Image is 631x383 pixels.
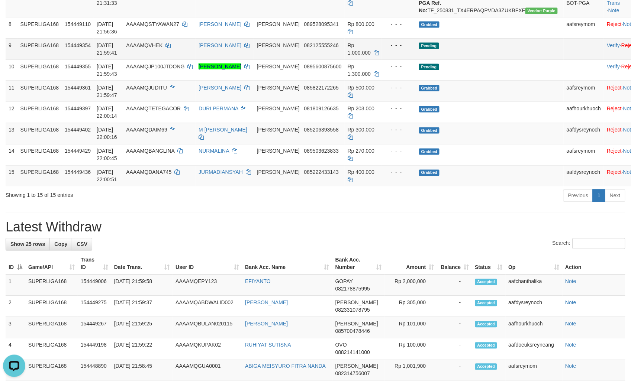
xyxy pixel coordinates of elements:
[564,81,604,102] td: aafsreymom
[348,21,374,27] span: Rp 800.000
[475,300,498,306] span: Accepted
[437,275,472,296] td: -
[6,165,17,186] td: 15
[563,189,593,202] a: Previous
[6,296,25,317] td: 2
[506,360,563,381] td: aafsreymom
[6,59,17,81] td: 10
[385,20,413,28] div: - - -
[385,360,437,381] td: Rp 1,001,900
[607,148,622,154] a: Reject
[564,102,604,123] td: aafhourkhuoch
[3,3,25,25] button: Open LiveChat chat widget
[126,127,167,133] span: AAAAMQDAIM69
[348,85,374,91] span: Rp 500.000
[199,148,229,154] a: NURMALINA
[126,64,184,69] span: AAAAMQJP100JTDONG
[566,342,577,348] a: Note
[257,148,300,154] span: [PERSON_NAME]
[173,253,242,275] th: User ID: activate to sort column ascending
[593,189,605,202] a: 1
[607,127,622,133] a: Reject
[385,169,413,176] div: - - -
[54,241,67,247] span: Copy
[419,106,440,113] span: Grabbed
[419,85,440,91] span: Grabbed
[335,286,370,292] span: Copy 082178875995 to clipboard
[17,102,62,123] td: SUPERLIGA168
[25,317,78,338] td: SUPERLIGA168
[25,338,78,360] td: SUPERLIGA168
[566,321,577,327] a: Note
[525,8,558,14] span: Vendor URL: https://trx4.1velocity.biz
[257,106,300,112] span: [PERSON_NAME]
[419,149,440,155] span: Grabbed
[6,38,17,59] td: 9
[6,17,17,38] td: 8
[566,279,577,285] a: Note
[348,64,371,77] span: Rp 1.300.000
[78,338,111,360] td: 154449198
[257,64,300,69] span: [PERSON_NAME]
[419,22,440,28] span: Grabbed
[65,85,91,91] span: 154449361
[348,148,374,154] span: Rp 270.000
[17,144,62,165] td: SUPERLIGA168
[97,64,117,77] span: [DATE] 21:59:43
[173,317,242,338] td: AAAAMQBULAN020115
[607,85,622,91] a: Reject
[111,253,173,275] th: Date Trans.: activate to sort column ascending
[607,64,620,69] a: Verify
[6,144,17,165] td: 14
[385,84,413,91] div: - - -
[111,360,173,381] td: [DATE] 21:58:45
[199,127,247,133] a: M [PERSON_NAME]
[199,42,241,48] a: [PERSON_NAME]
[573,238,625,249] input: Search:
[49,238,72,251] a: Copy
[564,144,604,165] td: aafsreymom
[6,189,257,199] div: Showing 1 to 15 of 15 entries
[78,360,111,381] td: 154448890
[472,253,506,275] th: Status: activate to sort column ascending
[25,253,78,275] th: Game/API: activate to sort column ascending
[25,296,78,317] td: SUPERLIGA168
[335,363,378,369] span: [PERSON_NAME]
[257,169,300,175] span: [PERSON_NAME]
[563,253,625,275] th: Action
[506,338,563,360] td: aafdoeuksreyneang
[564,165,604,186] td: aafdysreynoch
[304,64,342,69] span: Copy 0895600875600 to clipboard
[348,169,374,175] span: Rp 400.000
[126,106,181,112] span: AAAAMQTETEGACOR
[111,296,173,317] td: [DATE] 21:59:37
[304,148,339,154] span: Copy 089503623833 to clipboard
[126,42,162,48] span: AAAAMQVHEK
[257,21,300,27] span: [PERSON_NAME]
[199,85,241,91] a: [PERSON_NAME]
[126,148,174,154] span: AAAAMQBANGLINA
[304,42,339,48] span: Copy 082125555246 to clipboard
[17,165,62,186] td: SUPERLIGA168
[65,127,91,133] span: 154449402
[607,21,622,27] a: Reject
[6,81,17,102] td: 11
[348,42,371,56] span: Rp 1.000.000
[335,350,370,356] span: Copy 088214141000 to clipboard
[335,300,378,306] span: [PERSON_NAME]
[553,238,625,249] label: Search:
[608,7,619,13] a: Note
[605,189,625,202] a: Next
[385,63,413,70] div: - - -
[385,126,413,134] div: - - -
[335,279,353,285] span: GOPAY
[348,127,374,133] span: Rp 300.000
[199,169,243,175] a: JURMADIANSYAH
[6,123,17,144] td: 13
[304,106,339,112] span: Copy 081809126635 to clipboard
[78,253,111,275] th: Trans ID: activate to sort column ascending
[10,241,45,247] span: Show 25 rows
[475,343,498,349] span: Accepted
[335,342,347,348] span: OVO
[126,169,171,175] span: AAAAMQDANA745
